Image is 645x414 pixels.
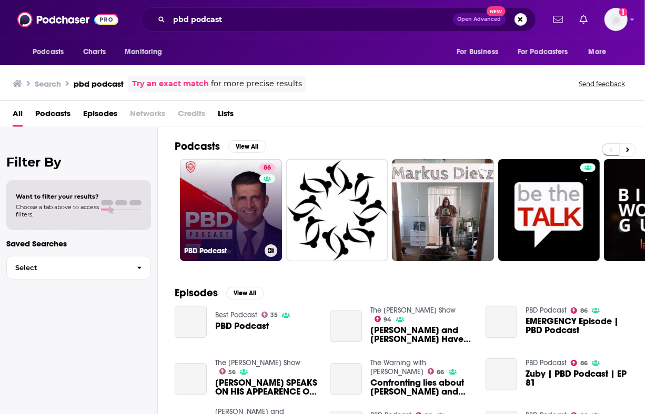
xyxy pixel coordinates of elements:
[35,105,70,127] a: Podcasts
[370,378,473,396] a: Confronting lies about Trump and Jan. 6th - My PBD podcast appearance
[16,203,99,218] span: Choose a tab above to access filters.
[526,317,628,335] a: EMERGENCY Episode | PBD Podcast
[571,307,588,314] a: 86
[33,45,64,59] span: Podcasts
[219,368,236,375] a: 56
[589,45,607,59] span: More
[184,246,260,255] h3: PBD Podcast
[604,8,628,31] span: Logged in as smeizlik
[511,42,583,62] button: open menu
[175,306,207,338] a: PBD Podcast
[518,45,568,59] span: For Podcasters
[130,105,165,127] span: Networks
[215,358,300,367] a: The Clay Edwards Show
[526,369,628,387] a: Zuby | PBD Podcast | EP 81
[228,370,236,375] span: 56
[549,11,567,28] a: Show notifications dropdown
[259,163,275,172] a: 86
[226,287,264,299] button: View All
[140,7,536,32] div: Search podcasts, credits, & more...
[576,11,592,28] a: Show notifications dropdown
[175,140,220,153] h2: Podcasts
[486,306,518,338] a: EMERGENCY Episode | PBD Podcast
[175,286,264,299] a: EpisodesView All
[35,79,61,89] h3: Search
[125,45,162,59] span: Monitoring
[215,378,318,396] a: DOUGLAS CARSWELL SPEAKS ON HIS APPEARENCE ON THE PBD PODCAST
[457,45,498,59] span: For Business
[215,310,257,319] a: Best Podcast
[218,105,234,127] a: Lists
[437,370,445,375] span: 66
[175,140,266,153] a: PodcastsView All
[175,363,207,395] a: DOUGLAS CARSWELL SPEAKS ON HIS APPEARENCE ON THE PBD PODCAST
[453,13,506,26] button: Open AdvancedNew
[581,42,620,62] button: open menu
[83,45,106,59] span: Charts
[604,8,628,31] button: Show profile menu
[576,79,628,88] button: Send feedback
[74,79,124,89] h3: pbd podcast
[330,310,362,343] a: Charlie Kirk and Chris Cuomo Have a Conversation on The PBD Podcast
[178,105,205,127] span: Credits
[375,316,392,322] a: 94
[580,308,588,313] span: 86
[264,163,271,173] span: 86
[449,42,511,62] button: open menu
[526,358,567,367] a: PBD Podcast
[228,140,266,153] button: View All
[458,17,501,22] span: Open Advanced
[6,239,151,249] p: Saved Searches
[619,8,628,16] svg: Add a profile image
[604,8,628,31] img: User Profile
[215,378,318,396] span: [PERSON_NAME] SPEAKS ON HIS APPEARENCE ON THE PBD PODCAST
[428,368,445,375] a: 66
[580,361,588,366] span: 86
[76,42,112,62] a: Charts
[384,317,392,322] span: 94
[13,105,23,127] a: All
[330,363,362,395] a: Confronting lies about Trump and Jan. 6th - My PBD podcast appearance
[526,306,567,315] a: PBD Podcast
[270,313,278,317] span: 35
[370,306,456,315] a: The Charlie Kirk Show
[7,264,128,271] span: Select
[486,358,518,390] a: Zuby | PBD Podcast | EP 81
[261,312,278,318] a: 35
[16,193,99,200] span: Want to filter your results?
[571,360,588,366] a: 86
[117,42,176,62] button: open menu
[487,6,506,16] span: New
[370,378,473,396] span: Confronting lies about [PERSON_NAME] and [DATE] - My PBD podcast appearance
[6,256,151,280] button: Select
[370,326,473,344] a: Charlie Kirk and Chris Cuomo Have a Conversation on The PBD Podcast
[211,78,302,90] span: for more precise results
[370,358,426,376] a: The Warning with Steve Schmidt
[180,159,282,261] a: 86PBD Podcast
[17,9,118,29] img: Podchaser - Follow, Share and Rate Podcasts
[132,78,209,90] a: Try an exact match
[215,322,269,330] a: PBD Podcast
[169,11,453,28] input: Search podcasts, credits, & more...
[175,286,218,299] h2: Episodes
[6,154,151,170] h2: Filter By
[83,105,117,127] a: Episodes
[370,326,473,344] span: [PERSON_NAME] and [PERSON_NAME] Have a Conversation on The PBD Podcast
[25,42,77,62] button: open menu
